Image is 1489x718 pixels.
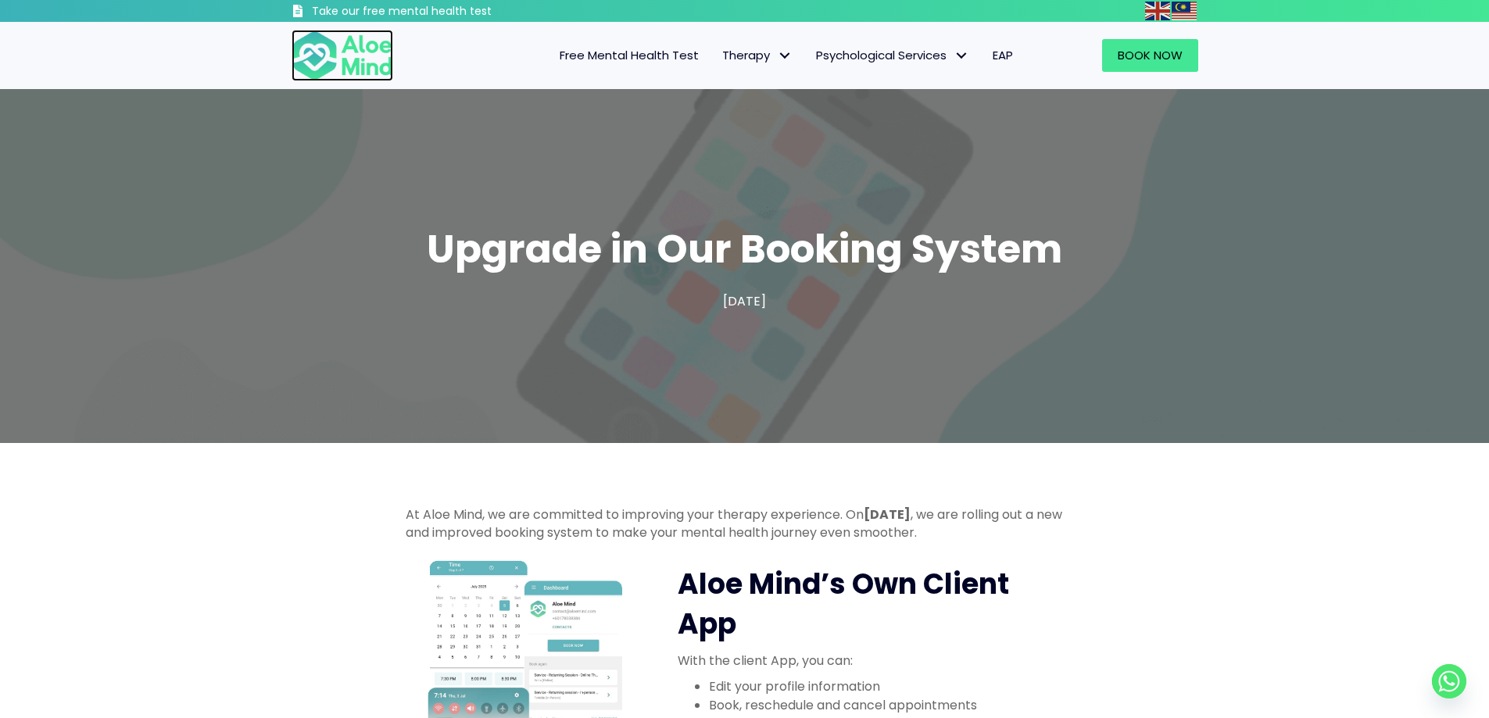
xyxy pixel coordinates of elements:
nav: Menu [413,39,1025,72]
span: Book Now [1118,47,1183,63]
a: TherapyTherapy: submenu [710,39,804,72]
a: English [1145,2,1172,20]
a: Free Mental Health Test [548,39,710,72]
span: [DATE] [723,292,766,310]
span: EAP [993,47,1013,63]
span: Psychological Services: submenu [950,45,973,67]
span: Free Mental Health Test [560,47,699,63]
img: Aloe Mind Malaysia | Mental Healthcare Services in Malaysia and Singapore [292,30,393,81]
h2: Aloe Mind’s Own Client App [678,565,1048,644]
span: Therapy [722,47,793,63]
li: Book, reschedule and cancel appointments [709,696,1048,714]
p: At Aloe Mind, we are committed to improving your therapy experience. On , we are rolling out a ne... [406,505,1084,541]
a: Psychological ServicesPsychological Services: submenu [804,39,981,72]
img: ms [1172,2,1197,20]
p: With the client App, you can: [678,652,1048,670]
span: Upgrade in Our Booking System [427,221,1062,277]
a: Malay [1172,2,1198,20]
li: Edit your profile information [709,677,1048,695]
span: Psychological Services [816,47,969,63]
h3: Take our free mental health test [312,4,575,20]
strong: [DATE] [864,505,911,523]
a: Book Now [1102,39,1198,72]
img: en [1145,2,1170,20]
a: Take our free mental health test [292,4,575,22]
a: Whatsapp [1432,664,1466,698]
a: EAP [981,39,1025,72]
span: Therapy: submenu [774,45,796,67]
